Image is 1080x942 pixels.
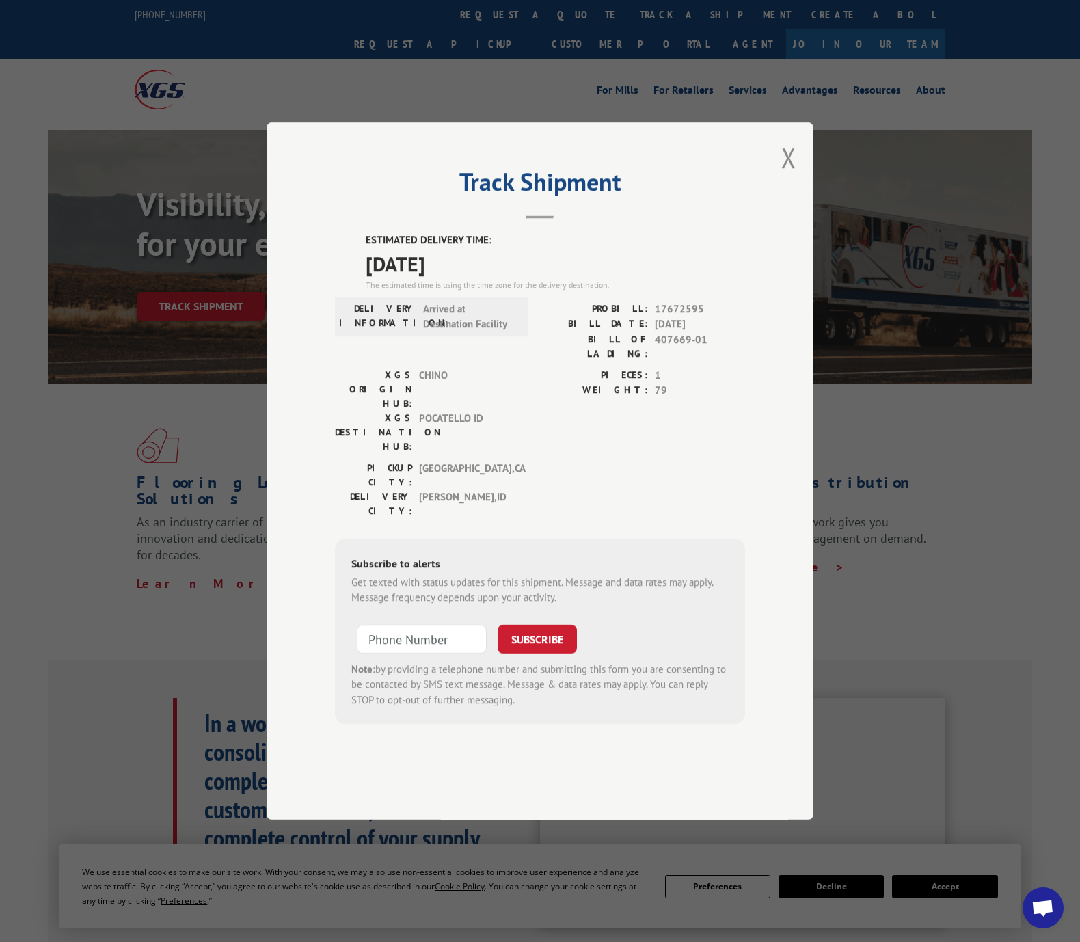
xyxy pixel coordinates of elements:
[366,232,745,248] label: ESTIMATED DELIVERY TIME:
[335,489,412,518] label: DELIVERY CITY:
[540,368,648,383] label: PIECES:
[655,383,745,399] span: 79
[1023,887,1064,928] div: Open chat
[366,279,745,291] div: The estimated time is using the time zone for the delivery destination.
[351,662,729,708] div: by providing a telephone number and submitting this form you are consenting to be contacted by SM...
[366,248,745,279] span: [DATE]
[357,625,487,654] input: Phone Number
[351,555,729,575] div: Subscribe to alerts
[339,301,416,332] label: DELIVERY INFORMATION:
[540,301,648,317] label: PROBILL:
[540,317,648,332] label: BILL DATE:
[498,625,577,654] button: SUBSCRIBE
[419,489,511,518] span: [PERSON_NAME] , ID
[419,461,511,489] span: [GEOGRAPHIC_DATA] , CA
[781,139,796,176] button: Close modal
[655,368,745,383] span: 1
[655,332,745,361] span: 407669-01
[335,461,412,489] label: PICKUP CITY:
[351,662,375,675] strong: Note:
[423,301,515,332] span: Arrived at Destination Facility
[540,383,648,399] label: WEIGHT:
[335,368,412,411] label: XGS ORIGIN HUB:
[419,411,511,454] span: POCATELLO ID
[351,575,729,606] div: Get texted with status updates for this shipment. Message and data rates may apply. Message frequ...
[335,411,412,454] label: XGS DESTINATION HUB:
[335,172,745,198] h2: Track Shipment
[655,317,745,332] span: [DATE]
[419,368,511,411] span: CHINO
[655,301,745,317] span: 17672595
[540,332,648,361] label: BILL OF LADING:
